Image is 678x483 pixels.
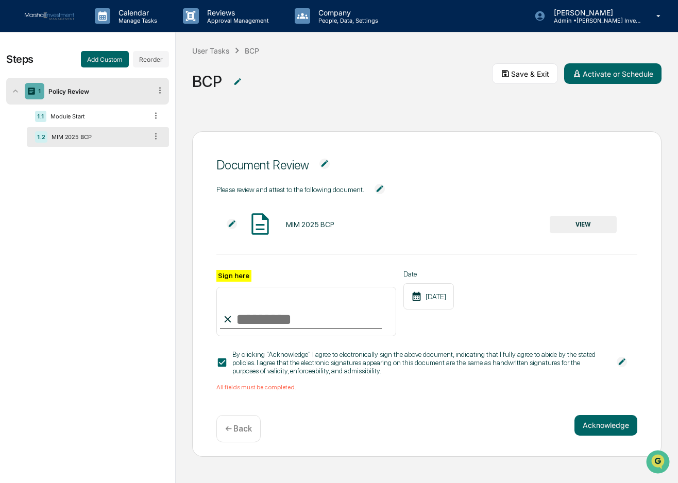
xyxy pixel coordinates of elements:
[25,12,74,21] img: logo
[133,51,169,67] button: Reorder
[75,131,83,139] div: 🗄️
[73,174,125,182] a: Powered byPylon
[403,283,454,309] div: [DATE]
[38,88,41,95] div: 1
[110,17,162,24] p: Manage Tasks
[21,130,66,140] span: Preclearance
[44,88,151,95] div: Policy Review
[110,8,162,17] p: Calendar
[199,8,274,17] p: Reviews
[10,79,29,97] img: 1746055101610-c473b297-6a78-478c-a979-82029cc54cd1
[227,219,237,229] img: Additional Document Icon
[6,126,71,144] a: 🖐️Preclearance
[35,111,46,122] div: 1.1
[192,72,222,91] div: BCP
[247,211,273,237] img: Document Icon
[617,357,627,367] img: Additional Document Icon
[574,415,637,436] button: Acknowledge
[192,46,229,55] div: User Tasks
[21,149,65,160] span: Data Lookup
[6,145,69,164] a: 🔎Data Lookup
[103,175,125,182] span: Pylon
[403,270,454,278] label: Date
[35,131,47,143] div: 1.2
[245,46,259,55] div: BCP
[550,216,617,233] button: VIEW
[216,384,638,391] div: All fields must be completed.
[27,47,170,58] input: Clear
[286,220,334,229] div: MIM 2025 BCP
[175,82,188,94] button: Start new chat
[564,63,662,84] button: Activate or Schedule
[35,79,169,89] div: Start new chat
[310,8,383,17] p: Company
[216,158,309,173] div: Document Review
[199,17,274,24] p: Approval Management
[319,159,330,169] img: Additional Document Icon
[546,8,641,17] p: [PERSON_NAME]
[6,53,33,65] div: Steps
[310,17,383,24] p: People, Data, Settings
[47,133,147,141] div: MIM 2025 BCP
[71,126,132,144] a: 🗄️Attestations
[10,22,188,38] p: How can we help?
[81,51,129,67] button: Add Custom
[232,77,243,87] img: Additional Document Icon
[35,89,130,97] div: We're available if you need us!
[46,113,147,120] div: Module Start
[375,184,385,194] img: Additional Document Icon
[645,449,673,477] iframe: Open customer support
[492,63,558,84] button: Save & Exit
[10,131,19,139] div: 🖐️
[225,424,252,434] p: ← Back
[216,185,364,194] span: Please review and attest to the following document.
[10,150,19,159] div: 🔎
[85,130,128,140] span: Attestations
[546,17,641,24] p: Admin • [PERSON_NAME] Investment Management
[216,270,251,282] label: Sign here
[232,350,607,375] div: By clicking "Acknowledge" I agree to electronically sign the above document, indicating that I fu...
